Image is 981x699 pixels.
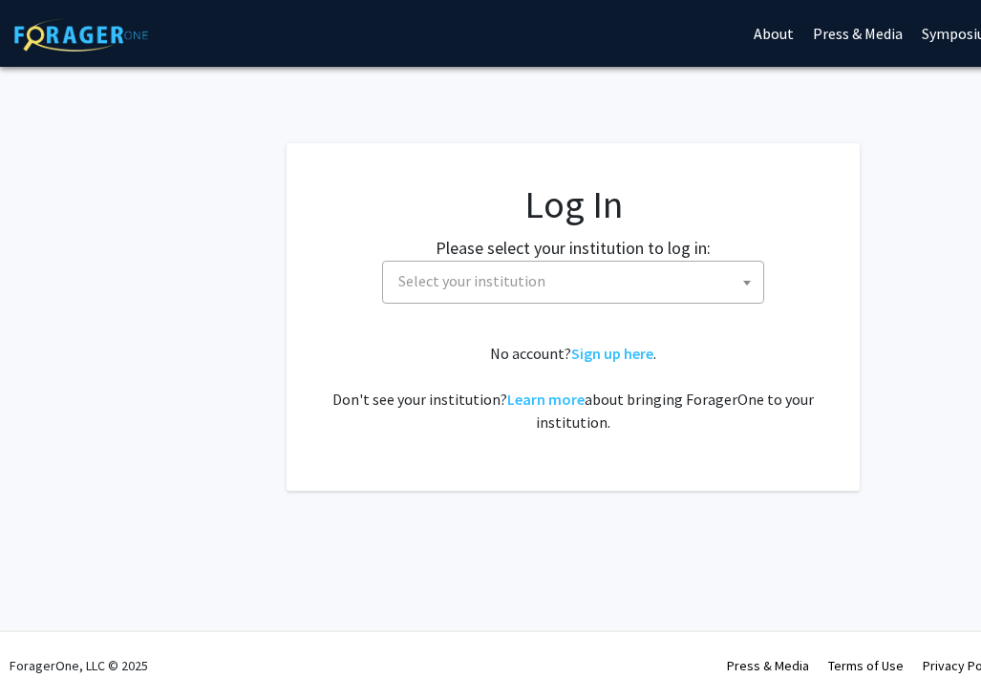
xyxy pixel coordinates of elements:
a: Learn more about bringing ForagerOne to your institution [507,390,585,409]
img: ForagerOne Logo [14,18,148,52]
h1: Log In [325,181,821,227]
a: Sign up here [571,344,653,363]
div: No account? . Don't see your institution? about bringing ForagerOne to your institution. [325,342,821,434]
a: Terms of Use [828,657,904,674]
label: Please select your institution to log in: [436,235,711,261]
span: Select your institution [398,271,545,290]
span: Select your institution [382,261,764,304]
a: Press & Media [727,657,809,674]
div: ForagerOne, LLC © 2025 [10,632,148,699]
span: Select your institution [391,262,763,301]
